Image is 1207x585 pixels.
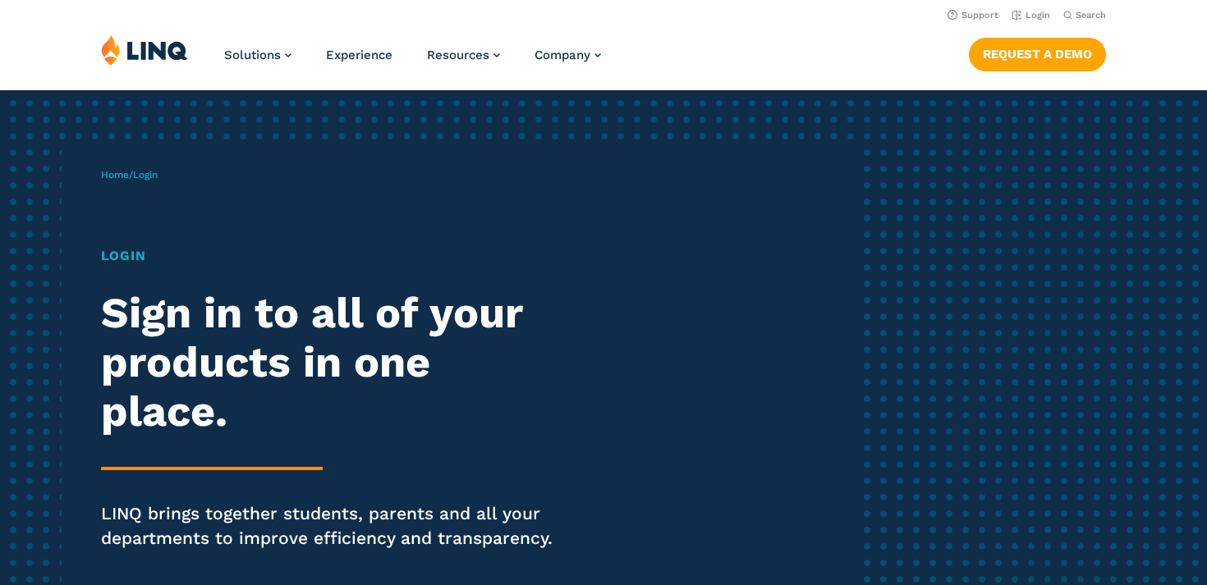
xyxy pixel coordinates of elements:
[1063,9,1106,21] button: Open Search Bar
[101,501,566,551] p: LINQ brings together students, parents and all your departments to improve efficiency and transpa...
[133,169,158,181] span: Login
[969,34,1106,71] nav: Button Navigation
[326,48,392,62] a: Experience
[427,48,500,62] a: Resources
[101,169,129,181] a: Home
[1012,10,1050,21] a: Login
[224,48,281,62] span: Solutions
[224,48,291,62] a: Solutions
[427,48,489,62] span: Resources
[101,34,188,66] img: LINQ | K‑12 Software
[535,48,601,62] a: Company
[101,246,566,266] h1: Login
[101,169,158,181] span: /
[224,34,601,89] nav: Primary Navigation
[101,289,566,436] h2: Sign in to all of your products in one place.
[969,38,1106,71] a: Request a Demo
[948,10,998,21] a: Support
[1076,10,1106,21] span: Search
[535,48,590,62] span: Company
